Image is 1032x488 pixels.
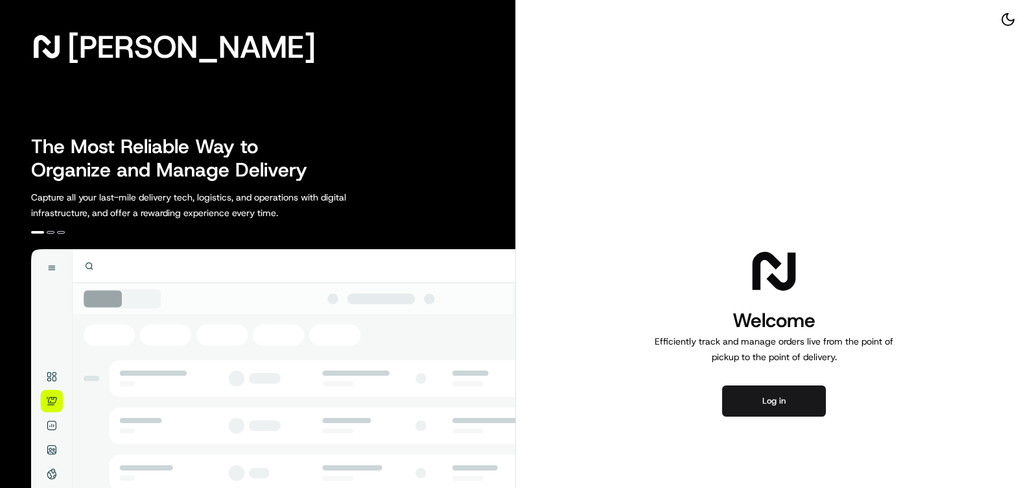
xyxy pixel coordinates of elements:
h2: The Most Reliable Way to Organize and Manage Delivery [31,135,322,182]
h1: Welcome [650,308,898,334]
button: Log in [722,385,826,417]
p: Efficiently track and manage orders live from the point of pickup to the point of delivery. [650,334,898,365]
p: Capture all your last-mile delivery tech, logistics, and operations with digital infrastructure, ... [31,189,405,221]
span: [PERSON_NAME] [67,34,316,60]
